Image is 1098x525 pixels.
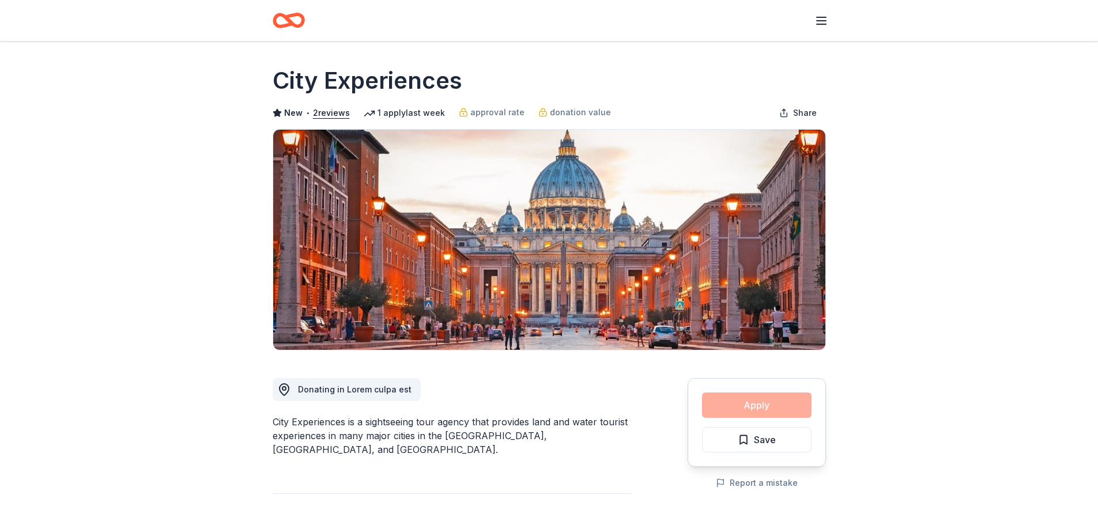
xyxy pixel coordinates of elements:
span: New [284,106,303,120]
button: 2reviews [313,106,350,120]
span: approval rate [470,105,525,119]
a: approval rate [459,105,525,119]
div: City Experiences is a sightseeing tour agency that provides land and water tourist experiences in... [273,415,632,456]
span: donation value [550,105,611,119]
div: 1 apply last week [364,106,445,120]
a: Home [273,7,305,34]
span: Save [754,432,776,447]
h1: City Experiences [273,65,462,97]
a: donation value [538,105,611,119]
img: Image for City Experiences [273,130,825,350]
span: • [305,108,310,118]
button: Report a mistake [716,476,798,490]
button: Share [770,101,826,124]
span: Donating in Lorem culpa est [298,384,412,394]
button: Save [702,427,812,452]
span: Share [793,106,817,120]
